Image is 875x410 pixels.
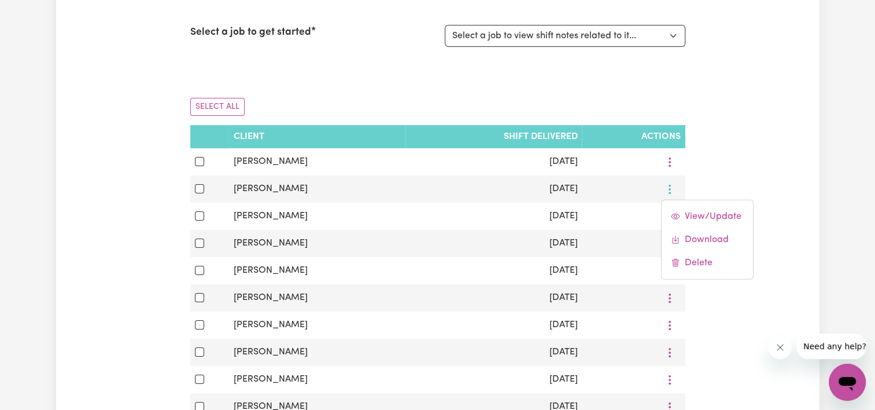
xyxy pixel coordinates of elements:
[405,148,582,175] td: [DATE]
[405,175,582,203] td: [DATE]
[685,211,741,221] span: View/Update
[405,257,582,284] td: [DATE]
[659,207,681,225] button: More options
[659,153,681,171] button: More options
[661,199,754,279] div: More options
[662,228,753,251] a: Download
[405,366,582,393] td: [DATE]
[234,239,308,248] span: [PERSON_NAME]
[234,375,308,384] span: [PERSON_NAME]
[234,211,308,221] span: [PERSON_NAME]
[405,284,582,312] td: [DATE]
[659,343,681,361] button: More options
[234,132,264,141] span: Client
[7,8,70,17] span: Need any help?
[659,262,681,280] button: More options
[190,98,245,116] button: Select All
[659,235,681,252] button: More options
[659,180,681,198] button: More options
[234,320,308,330] span: [PERSON_NAME]
[234,184,308,193] span: [PERSON_NAME]
[659,371,681,389] button: More options
[769,336,792,359] iframe: Close message
[405,339,582,366] td: [DATE]
[405,230,582,257] td: [DATE]
[405,125,582,148] th: Shift delivered
[234,347,308,357] span: [PERSON_NAME]
[234,157,308,166] span: [PERSON_NAME]
[190,25,311,40] label: Select a job to get started
[659,289,681,307] button: More options
[234,266,308,275] span: [PERSON_NAME]
[405,312,582,339] td: [DATE]
[662,204,753,228] a: View/Update
[582,125,685,148] th: Actions
[662,251,753,274] a: Delete this shift note
[405,203,582,230] td: [DATE]
[234,293,308,302] span: [PERSON_NAME]
[796,334,866,359] iframe: Message from company
[829,364,866,401] iframe: Button to launch messaging window
[659,316,681,334] button: More options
